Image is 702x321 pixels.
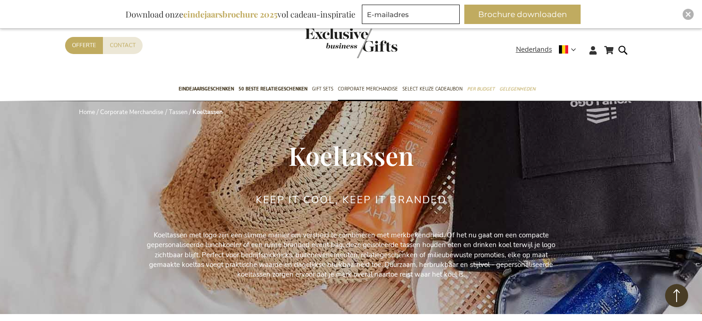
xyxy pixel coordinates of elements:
[65,37,103,54] a: Offerte
[288,138,414,172] span: Koeltassen
[305,28,351,58] a: store logo
[183,9,277,20] b: eindejaarsbrochure 2025
[467,84,495,94] span: Per Budget
[256,194,446,206] h2: Keep It Cool, Keep It Branded
[464,5,581,24] button: Brochure downloaden
[362,5,460,24] input: E-mailadres
[121,5,360,24] div: Download onze vol cadeau-inspiratie
[179,84,234,94] span: Eindejaarsgeschenken
[239,84,307,94] span: 50 beste relatiegeschenken
[516,44,552,55] span: Nederlands
[144,230,559,280] p: Koeltassen met logo zijn een slimme manier om versheid te combineren met merkbekendheid. Of het n...
[362,5,462,27] form: marketing offers and promotions
[305,28,397,58] img: Exclusive Business gifts logo
[100,108,163,116] a: Corporate Merchandise
[683,9,694,20] div: Close
[312,84,333,94] span: Gift Sets
[402,84,462,94] span: Select Keuze Cadeaubon
[499,84,535,94] span: Gelegenheden
[169,108,187,116] a: Tassen
[516,44,582,55] div: Nederlands
[338,84,398,94] span: Corporate Merchandise
[192,108,223,116] strong: Koeltassen
[79,108,95,116] a: Home
[685,12,691,17] img: Close
[103,37,143,54] a: Contact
